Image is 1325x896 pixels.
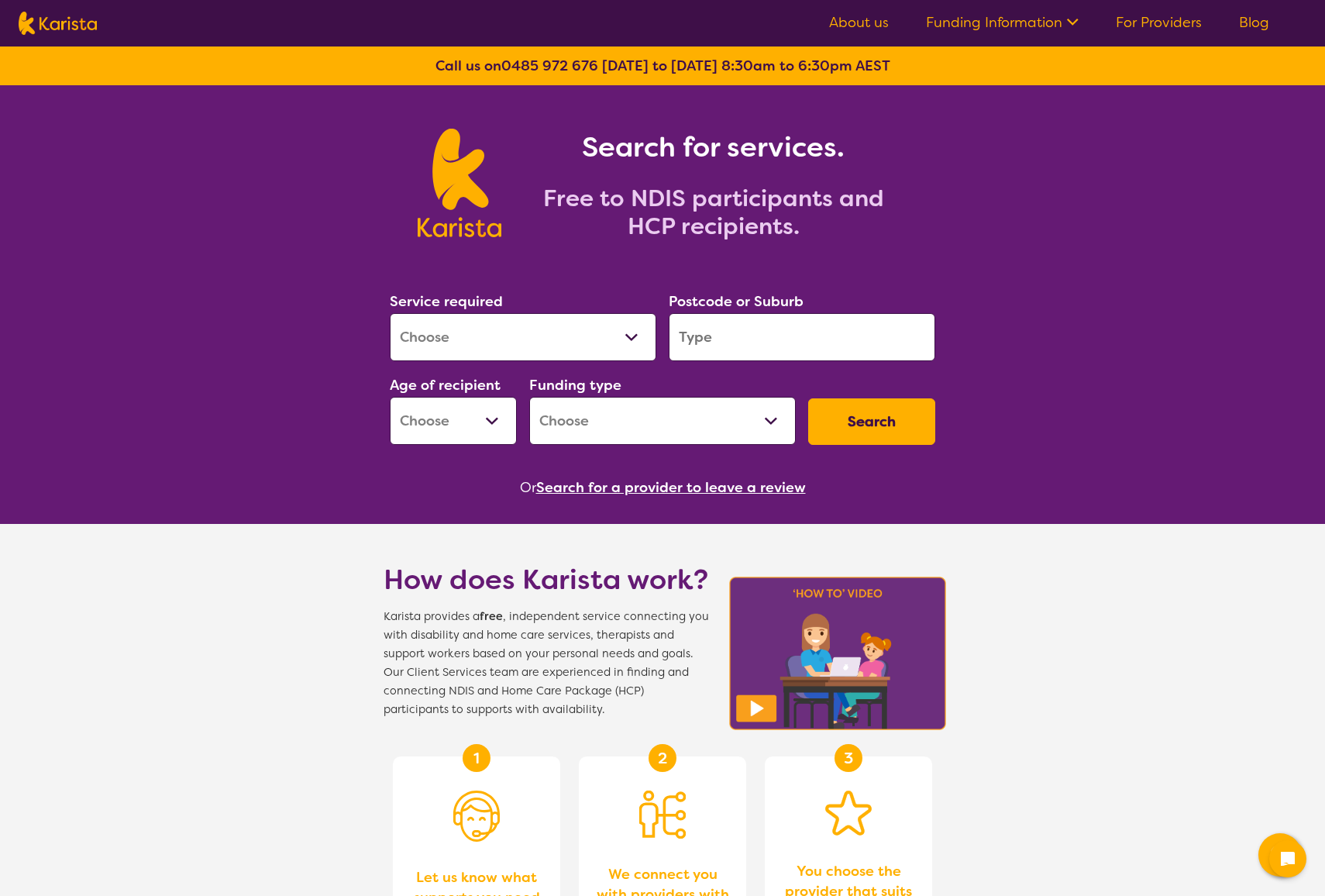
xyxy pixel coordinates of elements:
[384,608,709,719] span: Karista provides a , independent service connecting you with disability and home care services, t...
[19,12,97,35] img: Karista logo
[926,13,1079,32] a: Funding Information
[1116,13,1202,32] a: For Providers
[384,561,709,598] h1: How does Karista work?
[418,129,501,237] img: Karista logo
[1258,833,1302,877] button: Channel Menu
[435,57,890,75] b: Call us on [DATE] to [DATE] 8:30am to 6:30pm AEST
[829,13,889,32] a: About us
[835,744,862,772] div: 3
[463,744,490,772] div: 1
[529,376,621,395] label: Funding type
[453,791,500,842] img: Person with headset icon
[390,292,503,311] label: Service required
[808,398,935,445] button: Search
[1239,13,1269,32] a: Blog
[480,609,503,624] b: free
[501,57,598,75] a: 0485 972 676
[669,313,935,361] input: Type
[520,476,536,499] span: Or
[724,572,951,735] img: Karista video
[390,376,501,395] label: Age of recipient
[536,476,806,499] button: Search for a provider to leave a review
[520,184,907,240] h2: Free to NDIS participants and HCP recipients.
[639,791,686,839] img: Person being matched to services icon
[520,129,907,166] h1: Search for services.
[669,292,804,311] label: Postcode or Suburb
[649,744,676,772] div: 2
[825,791,872,836] img: Star icon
